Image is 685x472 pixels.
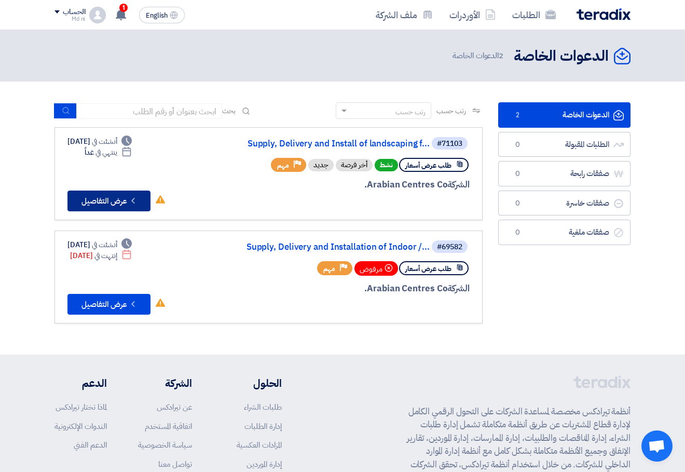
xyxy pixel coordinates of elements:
span: ينتهي في [95,147,117,158]
div: رتب حسب [395,106,426,117]
span: نشط [375,159,398,171]
input: ابحث بعنوان أو رقم الطلب [77,103,222,119]
span: 0 [511,198,524,209]
div: Md ni [54,16,85,22]
a: ملف الشركة [367,3,441,27]
span: 0 [511,140,524,150]
div: جديد [308,159,334,171]
div: #69582 [437,244,462,251]
div: [DATE] [67,239,132,250]
a: طلبات الشراء [244,401,282,413]
a: الدعوات الخاصة2 [498,102,631,128]
span: طلب عرض أسعار [405,160,451,170]
span: الدعوات الخاصة [453,50,505,62]
a: إدارة الموردين [246,458,282,470]
div: أخر فرصة [336,159,373,171]
a: المزادات العكسية [237,439,282,451]
span: إنتهت في [94,250,117,261]
a: Supply, Delivery and Install of landscaping f... [222,139,430,149]
li: الشركة [138,375,192,391]
a: Supply, Delivery and Installation of Indoor /... [222,242,430,252]
span: الشركة [447,178,470,191]
a: صفقات رابحة0 [498,161,631,186]
div: غداً [85,147,132,158]
span: رتب حسب [436,105,466,116]
span: 2 [499,50,503,61]
span: 1 [119,4,128,12]
button: عرض التفاصيل [67,191,150,211]
button: عرض التفاصيل [67,294,150,315]
div: Arabian Centres Co. [220,282,470,295]
a: لماذا تختار تيرادكس [56,401,107,413]
span: مهم [323,264,335,274]
span: 2 [511,110,524,120]
a: الندوات الإلكترونية [54,421,107,432]
a: سياسة الخصوصية [138,439,192,451]
li: الدعم [54,375,107,391]
div: مرفوض [354,261,398,276]
button: English [139,7,185,23]
div: الحساب [63,8,85,17]
a: الطلبات [504,3,564,27]
span: أنشئت في [92,239,117,250]
span: طلب عرض أسعار [405,264,451,274]
a: صفقات ملغية0 [498,220,631,245]
div: Arabian Centres Co. [220,178,470,192]
a: اتفاقية المستخدم [145,421,192,432]
div: #71103 [437,140,462,147]
a: الأوردرات [441,3,504,27]
span: English [146,12,168,19]
a: صفقات خاسرة0 [498,191,631,216]
div: [DATE] [67,136,132,147]
img: Teradix logo [577,8,631,20]
a: إدارة الطلبات [244,421,282,432]
a: عن تيرادكس [157,401,192,413]
div: [DATE] [70,250,132,261]
a: تواصل معنا [158,458,192,470]
a: الطلبات المقبولة0 [498,132,631,157]
span: 0 [511,169,524,179]
span: بحث [222,105,236,116]
span: 0 [511,227,524,238]
img: profile_test.png [89,7,106,23]
span: مهم [277,160,289,170]
h2: الدعوات الخاصة [514,46,609,66]
span: أنشئت في [92,136,117,147]
li: الحلول [223,375,282,391]
a: الدعم الفني [74,439,107,451]
span: الشركة [447,282,470,295]
a: Open chat [641,430,673,462]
